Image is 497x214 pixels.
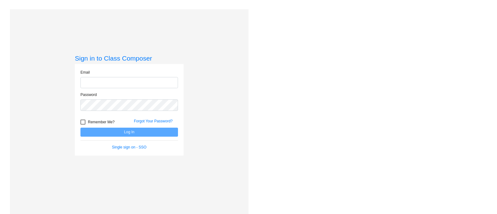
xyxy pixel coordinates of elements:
[80,92,97,98] label: Password
[88,118,115,126] span: Remember Me?
[80,128,178,137] button: Log In
[75,54,184,62] h3: Sign in to Class Composer
[134,119,173,123] a: Forgot Your Password?
[112,145,146,149] a: Single sign on - SSO
[80,70,90,75] label: Email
